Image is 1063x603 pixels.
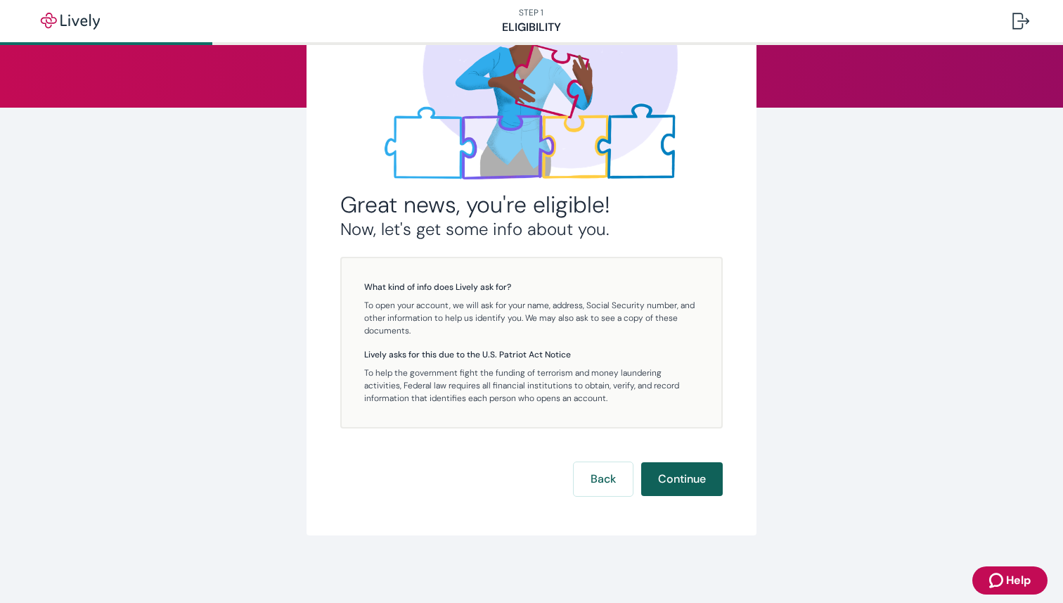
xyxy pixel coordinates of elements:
[1001,4,1041,38] button: Log out
[989,572,1006,589] svg: Zendesk support icon
[574,462,633,496] button: Back
[340,191,723,219] h2: Great news, you're eligible!
[364,367,699,405] p: To help the government fight the funding of terrorism and money laundering activities, Federal la...
[972,566,1048,595] button: Zendesk support iconHelp
[364,299,699,337] p: To open your account, we will ask for your name, address, Social Security number, and other infor...
[364,348,699,361] h5: Lively asks for this due to the U.S. Patriot Act Notice
[1006,572,1031,589] span: Help
[364,281,699,293] h5: What kind of info does Lively ask for?
[340,219,723,240] h3: Now, let's get some info about you.
[641,462,723,496] button: Continue
[31,13,110,30] img: Lively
